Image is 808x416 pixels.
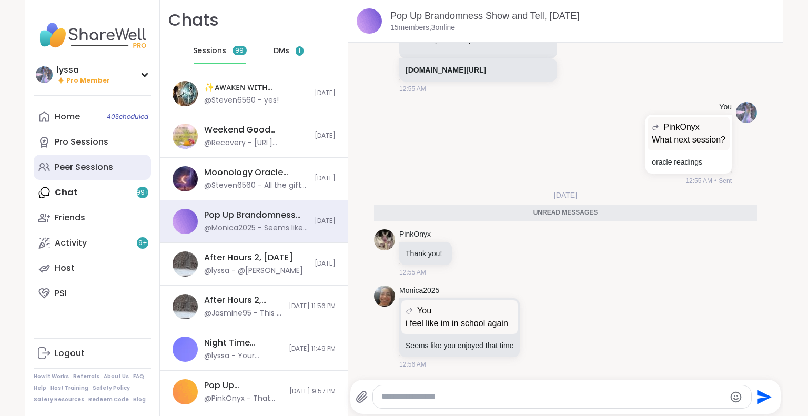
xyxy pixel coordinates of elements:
a: FAQ [133,373,144,380]
a: Blog [133,396,146,403]
div: Activity [55,237,87,249]
span: [DATE] [315,174,336,183]
span: Pro Member [66,76,110,85]
img: ShareWell Nav Logo [34,17,151,54]
div: Peer Sessions [55,161,113,173]
span: DMs [274,46,289,56]
img: Night Time Reflection and/or Body Doubling, Sep 05 [173,337,198,362]
div: Home [55,111,80,123]
a: How It Works [34,373,69,380]
img: After Hours 2, Sep 04 [173,251,198,277]
div: After Hours 2, [DATE] [204,295,282,306]
span: 12:56 AM [399,360,426,369]
a: Host [34,256,151,281]
a: Home40Scheduled [34,104,151,129]
img: ✨ᴀᴡᴀᴋᴇɴ ᴡɪᴛʜ ʙᴇᴀᴜᴛɪғᴜʟ sᴏᴜʟs✨, Sep 06 [173,81,198,106]
div: After Hours 2, [DATE] [204,252,293,263]
img: Moonology Oracle Readings🌙, Sep 06 [173,166,198,191]
span: 12:55 AM [399,268,426,277]
img: Weekend Good Mornings, Goals & Gratitude's , Sep 06 [173,124,198,149]
a: Pro Sessions [34,129,151,155]
div: @Recovery - [URL][DOMAIN_NAME] [204,138,308,148]
div: Moonology Oracle Readings🌙, [DATE] [204,167,308,178]
a: Logout [34,341,151,366]
p: Thank you! [406,248,446,259]
div: @Jasmine95 - This is a session I'm hosting [DATE] and I'm putting in a lot of work to put it toge... [204,308,282,319]
span: You [417,305,431,317]
img: Pop Up Brandomness Show and Tell, Sep 06 [173,209,198,234]
textarea: Type your message [381,391,725,402]
a: Help [34,384,46,392]
span: PinkOnyx [663,121,699,134]
a: [DOMAIN_NAME][URL] [406,66,486,74]
p: 15 members, 3 online [390,23,455,33]
div: Night Time Reflection and/or Body Doubling, [DATE] [204,337,282,349]
img: Pop Up BRandomness Last Call, Sep 05 [173,379,198,404]
span: 40 Scheduled [107,113,148,121]
span: 9 + [138,239,147,248]
div: Pop Up Brandomness Show and Tell, [DATE] [204,209,308,221]
div: @lyssa - @[PERSON_NAME] [204,266,303,276]
span: [DATE] 9:57 PM [289,387,336,396]
p: i feel like im in school again [406,317,513,330]
div: Pro Sessions [55,136,108,148]
div: @lyssa - Your awesome [PERSON_NAME] ! [204,351,282,361]
p: oracle readings [652,157,725,167]
a: Safety Resources [34,396,84,403]
div: Friends [55,212,85,224]
span: [DATE] [315,89,336,98]
div: Host [55,262,75,274]
a: Safety Policy [93,384,130,392]
div: Pop Up BRandomness Last Call, [DATE] [204,380,283,391]
img: Pop Up Brandomness Show and Tell, Sep 06 [357,8,382,34]
a: Host Training [50,384,88,392]
img: https://sharewell-space-live.sfo3.digitaloceanspaces.com/user-generated/41d32855-0ec4-4264-b983-4... [374,286,395,307]
span: [DATE] [315,217,336,226]
span: • [714,176,716,186]
span: Sent [719,176,732,186]
img: https://sharewell-space-live.sfo3.digitaloceanspaces.com/user-generated/3d39395a-5486-44ea-9184-d... [374,229,395,250]
span: 12:55 AM [685,176,712,186]
a: Monica2025 [399,286,439,296]
h1: Chats [168,8,219,32]
span: 1 [298,46,300,55]
span: [DATE] [315,259,336,268]
a: PinkOnyx [399,229,431,240]
a: Peer Sessions [34,155,151,180]
span: 12:55 AM [399,84,426,94]
div: Logout [55,348,85,359]
a: Pop Up Brandomness Show and Tell, [DATE] [390,11,580,21]
span: [DATE] 11:49 PM [289,344,336,353]
div: @Monica2025 - Seems like you enjoyed that time [204,223,308,234]
div: @PinkOnyx - That was fun! Thank you everyone 🖤 [204,393,283,404]
a: Friends [34,205,151,230]
div: Weekend Good Mornings, Goals & Gratitude's , [DATE] [204,124,308,136]
p: What next session? [652,134,725,146]
div: ✨ᴀᴡᴀᴋᴇɴ ᴡɪᴛʜ ʙᴇᴀᴜᴛɪғᴜʟ sᴏᴜʟs✨, [DATE] [204,82,308,93]
p: Seems like you enjoyed that time [406,340,513,351]
div: @Steven6560 - All the gifts and power you have within [204,180,308,191]
img: https://sharewell-space-live.sfo3.digitaloceanspaces.com/user-generated/666f9ab0-b952-44c3-ad34-f... [736,102,757,123]
span: [DATE] 11:56 PM [289,302,336,311]
span: 99 [235,46,244,55]
a: Activity9+ [34,230,151,256]
span: [DATE] [315,131,336,140]
button: Emoji picker [730,391,742,403]
div: lyssa [57,64,110,76]
h4: You [719,102,732,113]
div: @Steven6560 - yes! [204,95,279,106]
div: Unread messages [374,205,757,221]
a: About Us [104,373,129,380]
a: Referrals [73,373,99,380]
span: [DATE] [548,190,583,200]
a: Redeem Code [88,396,129,403]
a: PSI [34,281,151,306]
img: lyssa [36,66,53,83]
img: After Hours 2, Sep 06 [173,294,198,319]
div: PSI [55,288,67,299]
button: Send [752,385,775,409]
span: Sessions [193,46,226,56]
